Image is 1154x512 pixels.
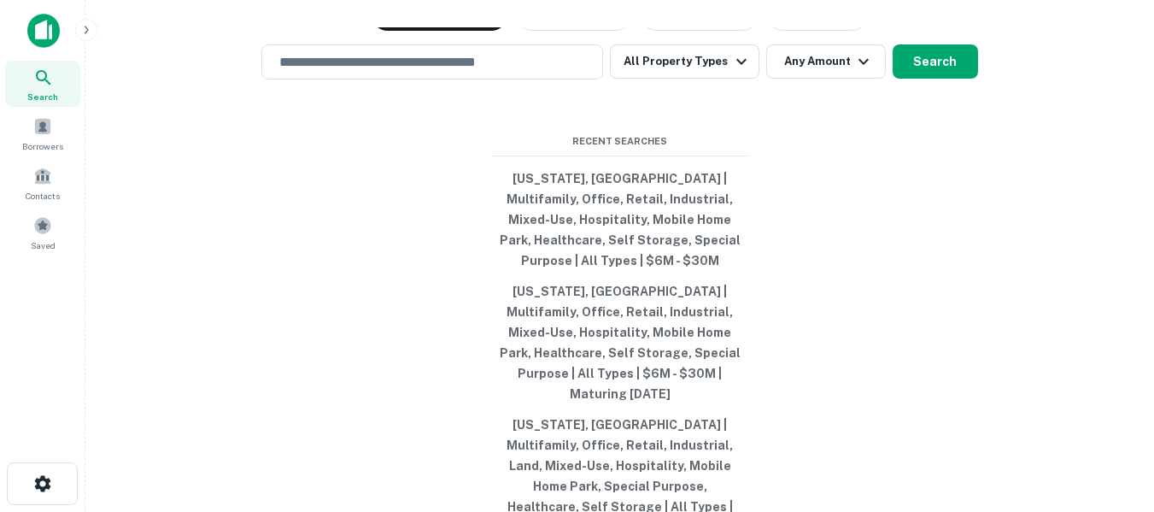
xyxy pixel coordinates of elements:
span: Saved [31,238,56,252]
a: Saved [5,209,80,256]
a: Borrowers [5,110,80,156]
iframe: Chat Widget [1069,375,1154,457]
span: Borrowers [22,139,63,153]
button: Search [893,44,978,79]
span: Search [27,90,58,103]
span: Contacts [26,189,60,203]
a: Contacts [5,160,80,206]
button: [US_STATE], [GEOGRAPHIC_DATA] | Multifamily, Office, Retail, Industrial, Mixed-Use, Hospitality, ... [492,163,748,276]
span: Recent Searches [492,134,748,149]
button: All Property Types [610,44,759,79]
a: Search [5,61,80,107]
button: Any Amount [766,44,886,79]
button: [US_STATE], [GEOGRAPHIC_DATA] | Multifamily, Office, Retail, Industrial, Mixed-Use, Hospitality, ... [492,276,748,409]
img: capitalize-icon.png [27,14,60,48]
